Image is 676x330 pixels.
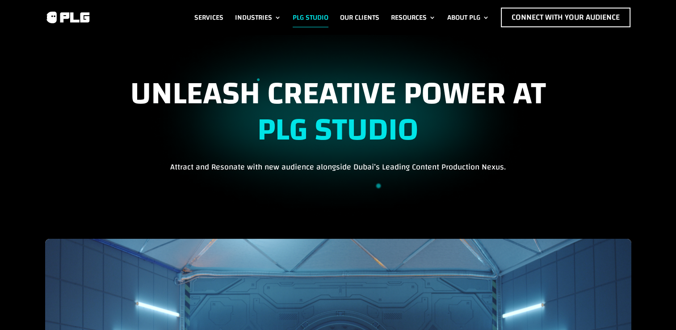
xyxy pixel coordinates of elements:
[45,76,631,161] h1: UNLEASH CREATIVE POWER AT
[194,8,223,27] a: Services
[447,8,489,27] a: About PLG
[293,8,328,27] a: PLG Studio
[501,8,630,27] a: Connect with Your Audience
[45,161,631,173] p: Attract and Resonate with new audience alongside Dubai’s Leading Content Production Nexus.
[257,100,419,159] strong: PLG STUDIO
[235,8,281,27] a: Industries
[340,8,379,27] a: Our Clients
[391,8,436,27] a: Resources
[631,287,676,330] iframe: Chat Widget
